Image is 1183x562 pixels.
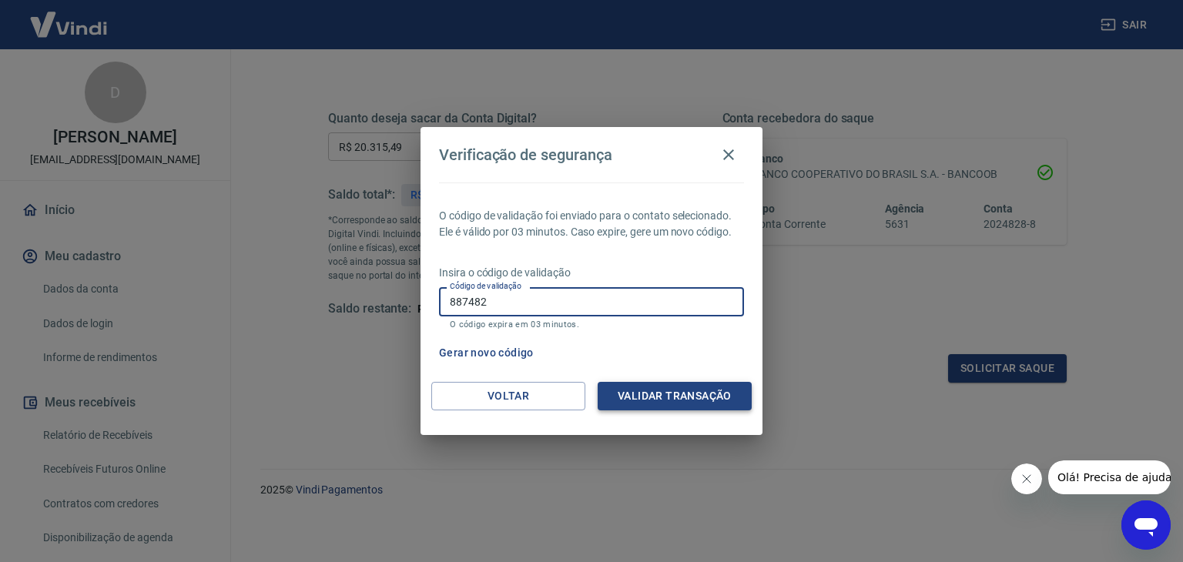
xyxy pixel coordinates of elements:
[598,382,752,410] button: Validar transação
[433,339,540,367] button: Gerar novo código
[450,280,521,292] label: Código de validação
[439,146,612,164] h4: Verificação de segurança
[1048,460,1171,494] iframe: Mensagem da empresa
[431,382,585,410] button: Voltar
[439,265,744,281] p: Insira o código de validação
[439,208,744,240] p: O código de validação foi enviado para o contato selecionado. Ele é válido por 03 minutos. Caso e...
[450,319,733,330] p: O código expira em 03 minutos.
[1121,500,1171,550] iframe: Botão para abrir a janela de mensagens
[9,11,129,23] span: Olá! Precisa de ajuda?
[1011,463,1042,494] iframe: Fechar mensagem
